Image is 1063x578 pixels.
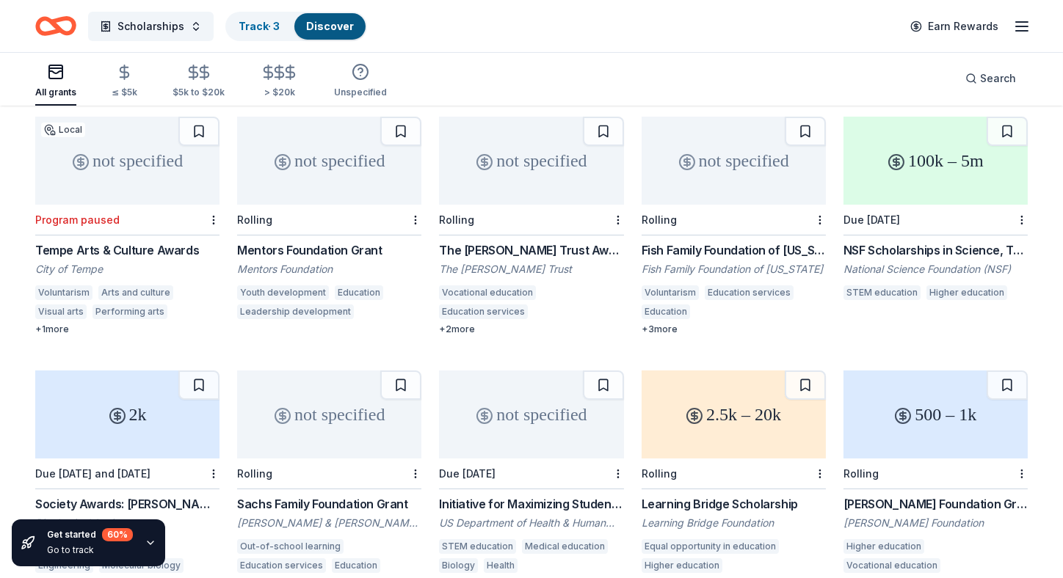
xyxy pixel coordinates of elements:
div: Visual arts [35,304,87,319]
div: Vocational education [439,285,536,300]
div: [PERSON_NAME] & [PERSON_NAME] Foundation [237,516,421,530]
button: $5k to $20k [173,58,225,106]
div: Education [332,558,380,573]
div: Arts and culture [98,285,173,300]
div: The [PERSON_NAME] Trust Awards [439,241,623,259]
div: Rolling [642,213,677,226]
div: Performing arts [92,304,167,319]
div: Rolling [439,213,474,226]
div: ≤ $5k [112,87,137,98]
a: Track· 3 [239,20,280,32]
div: 100k – 5m [843,117,1028,205]
div: Education services [439,304,528,319]
div: Higher education [926,285,1007,300]
button: Unspecified [334,57,387,106]
div: City of Tempe [35,262,220,277]
div: not specified [237,117,421,205]
button: Search [954,64,1028,93]
div: Education [335,285,383,300]
button: All grants [35,57,76,106]
div: + 2 more [439,323,623,335]
a: Home [35,9,76,43]
div: [PERSON_NAME] Foundation Grant [843,495,1028,513]
div: Unspecified [334,87,387,98]
div: Fish Family Foundation of [US_STATE] Grants [642,241,826,259]
div: Youth development [237,285,329,300]
div: Due [DATE] [843,213,900,226]
button: > $20k [260,58,299,106]
button: Track· 3Discover [225,12,367,41]
a: not specifiedRollingThe [PERSON_NAME] Trust AwardsThe [PERSON_NAME] TrustVocational educationEduc... [439,117,623,335]
div: Vocational education [843,558,940,573]
div: Learning Bridge Foundation [642,516,826,530]
button: Scholarships [88,12,214,41]
div: not specified [237,370,421,458]
div: not specified [642,117,826,205]
div: $5k to $20k [173,87,225,98]
div: Fish Family Foundation of [US_STATE] [642,262,826,277]
div: Higher education [642,558,722,573]
div: Voluntarism [35,285,92,300]
div: Voluntarism [642,285,699,300]
div: Due [DATE] and [DATE] [35,467,150,480]
div: STEM education [843,285,921,300]
div: Mentors Foundation [237,262,421,277]
div: > $20k [260,87,299,98]
div: NSF Scholarships in Science, Technology, Engineering, and Mathematics Program (351481) [843,241,1028,259]
div: Due [DATE] [439,467,496,480]
div: Initiative for Maximizing Student Development (IMSD) (T32) (350977) [439,495,623,513]
a: Earn Rewards [901,13,1007,40]
div: Tempe Arts & Culture Awards [35,241,220,259]
div: Rolling [843,467,879,480]
div: + 3 more [642,323,826,335]
div: Out-of-school learning [237,539,344,554]
div: [PERSON_NAME] Foundation [843,516,1028,530]
div: Rolling [642,467,677,480]
div: Program paused [35,213,120,226]
span: Search [980,70,1016,87]
div: not specified [439,117,623,205]
a: not specifiedLocalProgram pausedTempe Arts & Culture AwardsCity of TempeVoluntarismArts and cultu... [35,117,220,335]
div: Health [484,558,518,573]
div: Higher education [843,539,924,554]
div: The [PERSON_NAME] Trust [439,262,623,277]
div: + 1 more [35,323,220,335]
a: 100k – 5mDue [DATE]NSF Scholarships in Science, Technology, Engineering, and Mathematics Program ... [843,117,1028,304]
button: ≤ $5k [112,58,137,106]
a: 500 – 1kRolling[PERSON_NAME] Foundation Grant[PERSON_NAME] FoundationHigher educationVocational e... [843,370,1028,577]
a: not specifiedRollingMentors Foundation GrantMentors FoundationYouth developmentEducationLeadershi... [237,117,421,323]
div: 2.5k – 20k [642,370,826,458]
div: Rolling [237,467,272,480]
div: Education services [237,558,326,573]
div: 500 – 1k [843,370,1028,458]
a: not specifiedDue [DATE]Initiative for Maximizing Student Development (IMSD) (T32) (350977)US Depa... [439,370,623,577]
div: STEM education [439,539,516,554]
div: not specified [439,370,623,458]
div: US Department of Health & Human Services: National Institutes of Health (NIH) [439,516,623,530]
a: Discover [306,20,354,32]
div: Society Awards: [PERSON_NAME] Award [35,495,220,513]
div: Education [642,304,690,319]
span: Scholarships [117,18,184,35]
div: not specified [35,117,220,205]
div: Biology [439,558,478,573]
div: Mentors Foundation Grant [237,241,421,259]
div: Education services [705,285,794,300]
div: Leadership development [237,304,354,319]
div: Equal opportunity in education [642,539,779,554]
div: Go to track [47,544,133,556]
div: 2k [35,370,220,458]
div: 60 % [102,528,133,541]
div: Get started [47,528,133,541]
div: National Science Foundation (NSF) [843,262,1028,277]
div: Rolling [237,213,272,226]
div: Sachs Family Foundation Grant [237,495,421,513]
div: Learning Bridge Scholarship [642,495,826,513]
div: Local [41,122,85,137]
div: All grants [35,87,76,98]
a: not specifiedRollingFish Family Foundation of [US_STATE] GrantsFish Family Foundation of [US_STAT... [642,117,826,335]
div: Medical education [522,539,608,554]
